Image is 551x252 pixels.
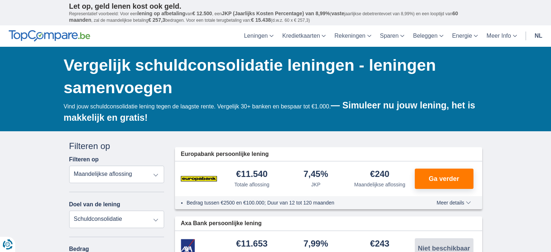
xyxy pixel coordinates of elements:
[278,25,330,47] a: Kredietkaarten
[482,25,521,47] a: Meer Info
[251,17,271,23] span: € 15.438
[69,140,164,152] div: Filteren op
[64,99,482,124] div: Vind jouw schuldconsolidatie lening tegen de laagste rente. Vergelijk 30+ banken en bespaar tot €...
[187,199,410,206] li: Bedrag tussen €2500 en €100.000; Duur van 12 tot 120 maanden
[236,239,268,249] div: €11.653
[415,169,473,189] button: Ga verder
[429,175,459,182] span: Ga verder
[304,239,328,249] div: 7,99%
[181,219,262,228] span: Axa Bank persoonlijke lening
[137,11,185,16] span: lening op afbetaling
[448,25,482,47] a: Energie
[304,170,328,179] div: 7,45%
[69,11,458,23] span: 60 maanden
[331,11,345,16] span: vaste
[69,156,99,163] label: Filteren op
[64,54,482,99] h1: Vergelijk schuldconsolidatie leningen - leningen samenvoegen
[192,11,212,16] span: € 12.500
[330,25,375,47] a: Rekeningen
[181,150,269,158] span: Europabank persoonlijke lening
[222,11,330,16] span: JKP (Jaarlijks Kosten Percentage) van 8,99%
[409,25,448,47] a: Beleggen
[354,181,405,188] div: Maandelijkse aflossing
[530,25,547,47] a: nl
[69,201,120,208] label: Doel van de lening
[236,170,268,179] div: €11.540
[418,245,470,252] span: Niet beschikbaar
[370,239,389,249] div: €243
[376,25,409,47] a: Sparen
[181,170,217,188] img: product.pl.alt Europabank
[69,11,482,24] p: Representatief voorbeeld: Voor een van , een ( jaarlijkse debetrentevoet van 8,99%) en een loopti...
[69,2,482,11] p: Let op, geld lenen kost ook geld.
[64,100,475,123] b: — Simuleer nu jouw lening, het is makkelijk en gratis!
[9,30,90,42] img: TopCompare
[234,181,270,188] div: Totale aflossing
[239,25,278,47] a: Leningen
[431,200,476,206] button: Meer details
[148,17,165,23] span: € 257,3
[437,200,471,205] span: Meer details
[370,170,389,179] div: €240
[311,181,321,188] div: JKP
